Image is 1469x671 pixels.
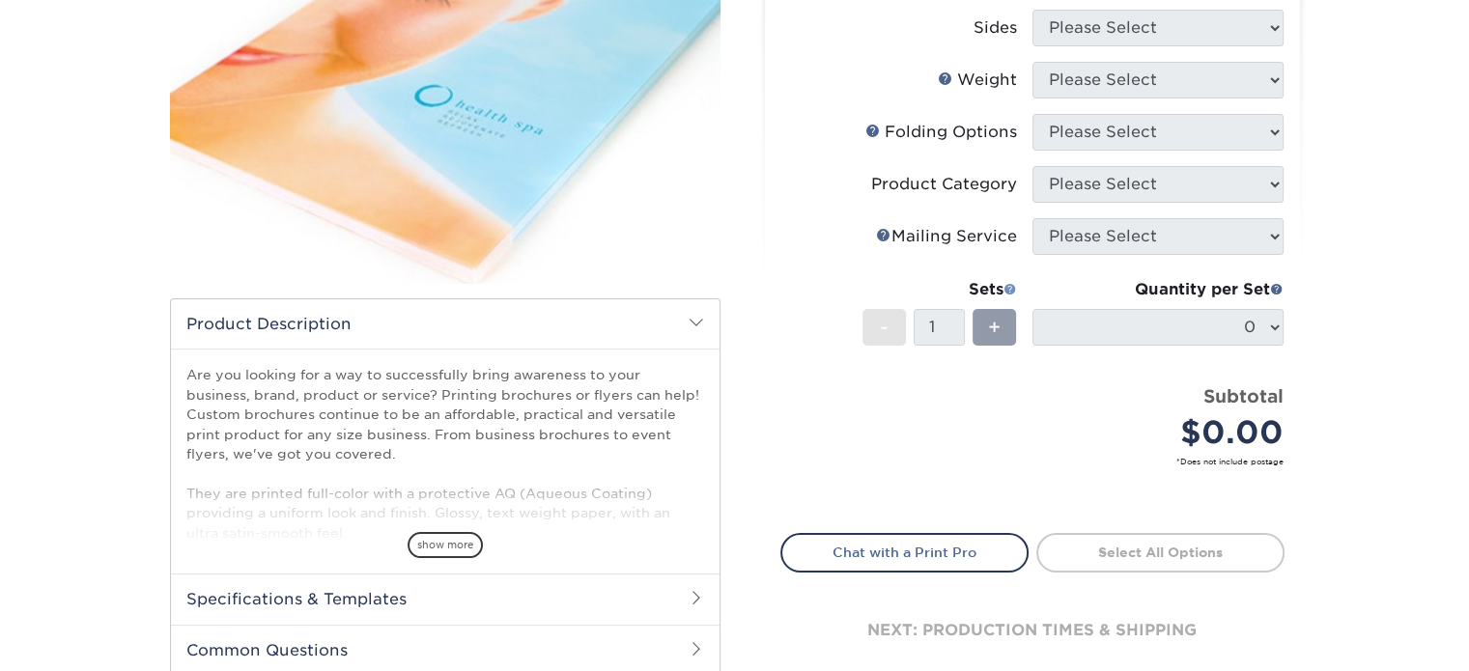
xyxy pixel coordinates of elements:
[938,69,1017,92] div: Weight
[1036,533,1285,572] a: Select All Options
[1047,409,1284,456] div: $0.00
[988,313,1001,342] span: +
[871,173,1017,196] div: Product Category
[408,532,483,558] span: show more
[862,278,1017,301] div: Sets
[171,573,720,624] h2: Specifications & Templates
[974,16,1017,40] div: Sides
[880,313,889,342] span: -
[796,456,1284,467] small: *Does not include postage
[1032,278,1284,301] div: Quantity per Set
[1203,385,1284,406] strong: Subtotal
[780,533,1029,572] a: Chat with a Print Pro
[186,365,704,621] p: Are you looking for a way to successfully bring awareness to your business, brand, product or ser...
[876,225,1017,248] div: Mailing Service
[171,299,720,349] h2: Product Description
[865,121,1017,144] div: Folding Options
